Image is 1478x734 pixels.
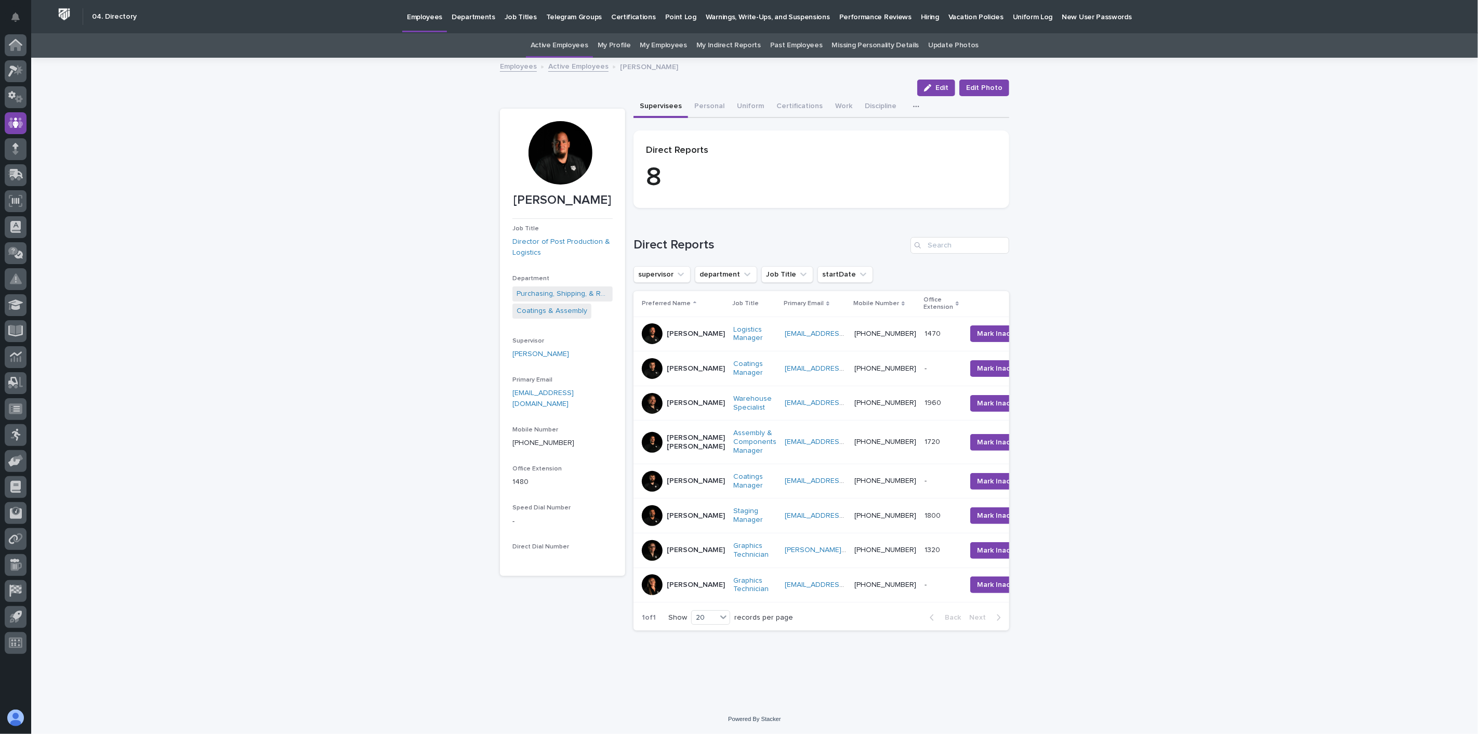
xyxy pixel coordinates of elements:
[55,5,74,24] img: Workspace Logo
[512,349,569,360] a: [PERSON_NAME]
[634,386,1046,421] tr: [PERSON_NAME]Warehouse Specialist [EMAIL_ADDRESS][DOMAIN_NAME] [PHONE_NUMBER]19601960 Mark Inactive
[785,365,902,372] a: [EMAIL_ADDRESS][DOMAIN_NAME]
[646,162,997,193] p: 8
[854,399,916,407] a: [PHONE_NUMBER]
[512,516,613,527] p: -
[512,439,574,447] a: [PHONE_NUMBER]
[733,325,776,343] a: Logistics Manager
[785,330,902,337] a: [EMAIL_ADDRESS][DOMAIN_NAME]
[854,330,916,337] a: [PHONE_NUMBER]
[668,613,687,622] p: Show
[634,96,688,118] button: Supervisees
[925,579,929,589] p: -
[977,580,1023,590] span: Mark Inactive
[531,33,588,58] a: Active Employees
[925,436,942,447] p: 1720
[970,542,1030,559] button: Mark Inactive
[512,427,558,433] span: Mobile Number
[733,507,776,525] a: Staging Manager
[785,581,902,588] a: [EMAIL_ADDRESS][DOMAIN_NAME]
[966,83,1002,93] span: Edit Photo
[598,33,631,58] a: My Profile
[517,289,609,299] a: Purchasing, Shipping, & Receiving
[731,96,770,118] button: Uniform
[969,614,992,621] span: Next
[646,145,997,156] p: Direct Reports
[695,266,757,283] button: department
[512,237,613,258] a: Director of Post Production & Logistics
[928,33,979,58] a: Update Photos
[854,512,916,519] a: [PHONE_NUMBER]
[977,398,1023,409] span: Mark Inactive
[667,330,725,338] p: [PERSON_NAME]
[620,60,678,72] p: [PERSON_NAME]
[970,360,1030,377] button: Mark Inactive
[512,389,574,408] a: [EMAIL_ADDRESS][DOMAIN_NAME]
[5,6,27,28] button: Notifications
[939,614,961,621] span: Back
[977,363,1023,374] span: Mark Inactive
[977,329,1023,339] span: Mark Inactive
[770,96,829,118] button: Certifications
[817,266,873,283] button: startDate
[688,96,731,118] button: Personal
[733,360,776,377] a: Coatings Manager
[970,576,1030,593] button: Mark Inactive
[5,707,27,729] button: users-avatar
[970,434,1030,451] button: Mark Inactive
[854,477,916,484] a: [PHONE_NUMBER]
[512,466,562,472] span: Office Extension
[548,60,609,72] a: Active Employees
[785,546,959,554] a: [PERSON_NAME][EMAIL_ADDRESS][DOMAIN_NAME]
[667,434,725,451] p: [PERSON_NAME] [PERSON_NAME]
[859,96,903,118] button: Discipline
[640,33,687,58] a: My Employees
[634,351,1046,386] tr: [PERSON_NAME]Coatings Manager [EMAIL_ADDRESS][DOMAIN_NAME] [PHONE_NUMBER]-- Mark Inactive
[733,542,776,559] a: Graphics Technician
[634,568,1046,602] tr: [PERSON_NAME]Graphics Technician [EMAIL_ADDRESS][DOMAIN_NAME] [PHONE_NUMBER]-- Mark Inactive
[733,576,776,594] a: Graphics Technician
[728,716,781,722] a: Powered By Stacker
[925,362,929,373] p: -
[925,397,943,408] p: 1960
[634,266,691,283] button: supervisor
[854,438,916,445] a: [PHONE_NUMBER]
[910,237,1009,254] input: Search
[784,298,824,309] p: Primary Email
[13,12,27,29] div: Notifications
[696,33,761,58] a: My Indirect Reports
[692,612,717,623] div: 20
[921,613,965,622] button: Back
[761,266,813,283] button: Job Title
[512,276,549,282] span: Department
[959,80,1009,96] button: Edit Photo
[733,429,776,455] a: Assembly & Components Manager
[512,377,552,383] span: Primary Email
[832,33,919,58] a: Missing Personality Details
[634,317,1046,351] tr: [PERSON_NAME]Logistics Manager [EMAIL_ADDRESS][DOMAIN_NAME] [PHONE_NUMBER]14701470 Mark Inactive
[977,437,1023,448] span: Mark Inactive
[512,477,613,488] p: 1480
[734,613,793,622] p: records per page
[667,581,725,589] p: [PERSON_NAME]
[854,365,916,372] a: [PHONE_NUMBER]
[667,399,725,408] p: [PERSON_NAME]
[785,512,902,519] a: [EMAIL_ADDRESS][DOMAIN_NAME]
[923,294,953,313] p: Office Extension
[634,499,1046,533] tr: [PERSON_NAME]Staging Manager [EMAIL_ADDRESS][DOMAIN_NAME] [PHONE_NUMBER]18001800 Mark Inactive
[732,298,759,309] p: Job Title
[925,327,943,338] p: 1470
[925,509,943,520] p: 1800
[854,546,916,554] a: [PHONE_NUMBER]
[970,395,1030,412] button: Mark Inactive
[733,473,776,490] a: Coatings Manager
[634,533,1046,568] tr: [PERSON_NAME]Graphics Technician [PERSON_NAME][EMAIL_ADDRESS][DOMAIN_NAME] [PHONE_NUMBER]13201320...
[667,546,725,555] p: [PERSON_NAME]
[512,226,539,232] span: Job Title
[500,60,537,72] a: Employees
[965,613,1009,622] button: Next
[785,399,902,407] a: [EMAIL_ADDRESS][DOMAIN_NAME]
[512,193,613,208] p: [PERSON_NAME]
[970,473,1030,490] button: Mark Inactive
